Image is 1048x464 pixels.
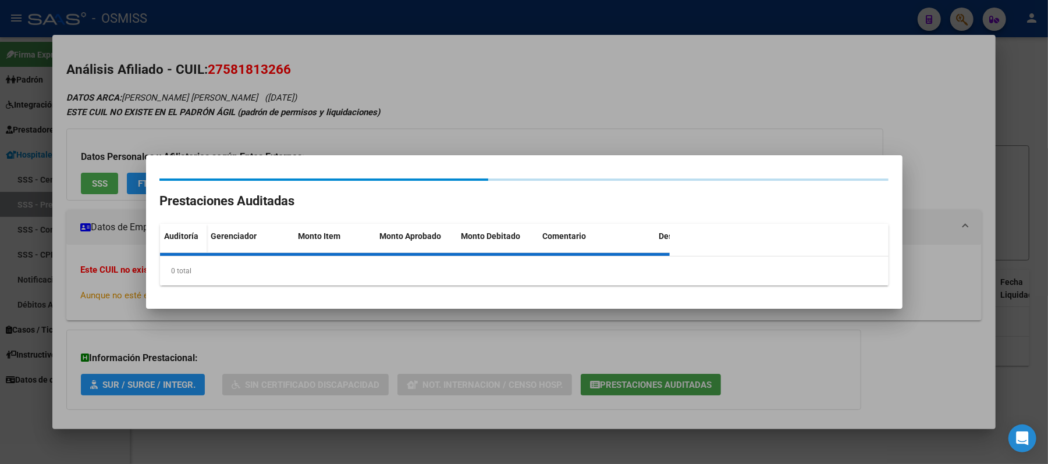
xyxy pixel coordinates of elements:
[299,231,341,241] span: Monto Item
[211,231,257,241] span: Gerenciador
[375,224,457,273] datatable-header-cell: Monto Aprobado
[543,231,587,241] span: Comentario
[1008,424,1036,452] div: Open Intercom Messenger
[380,231,442,241] span: Monto Aprobado
[165,231,199,241] span: Auditoría
[160,256,889,285] div: 0 total
[207,224,294,273] datatable-header-cell: Gerenciador
[659,231,703,241] span: Descripción
[294,224,375,273] datatable-header-cell: Monto Item
[461,231,521,241] span: Monto Debitado
[457,224,538,273] datatable-header-cell: Monto Debitado
[538,224,655,273] datatable-header-cell: Comentario
[160,224,207,273] datatable-header-cell: Auditoría
[655,224,771,273] datatable-header-cell: Descripción
[160,190,889,212] h2: Prestaciones Auditadas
